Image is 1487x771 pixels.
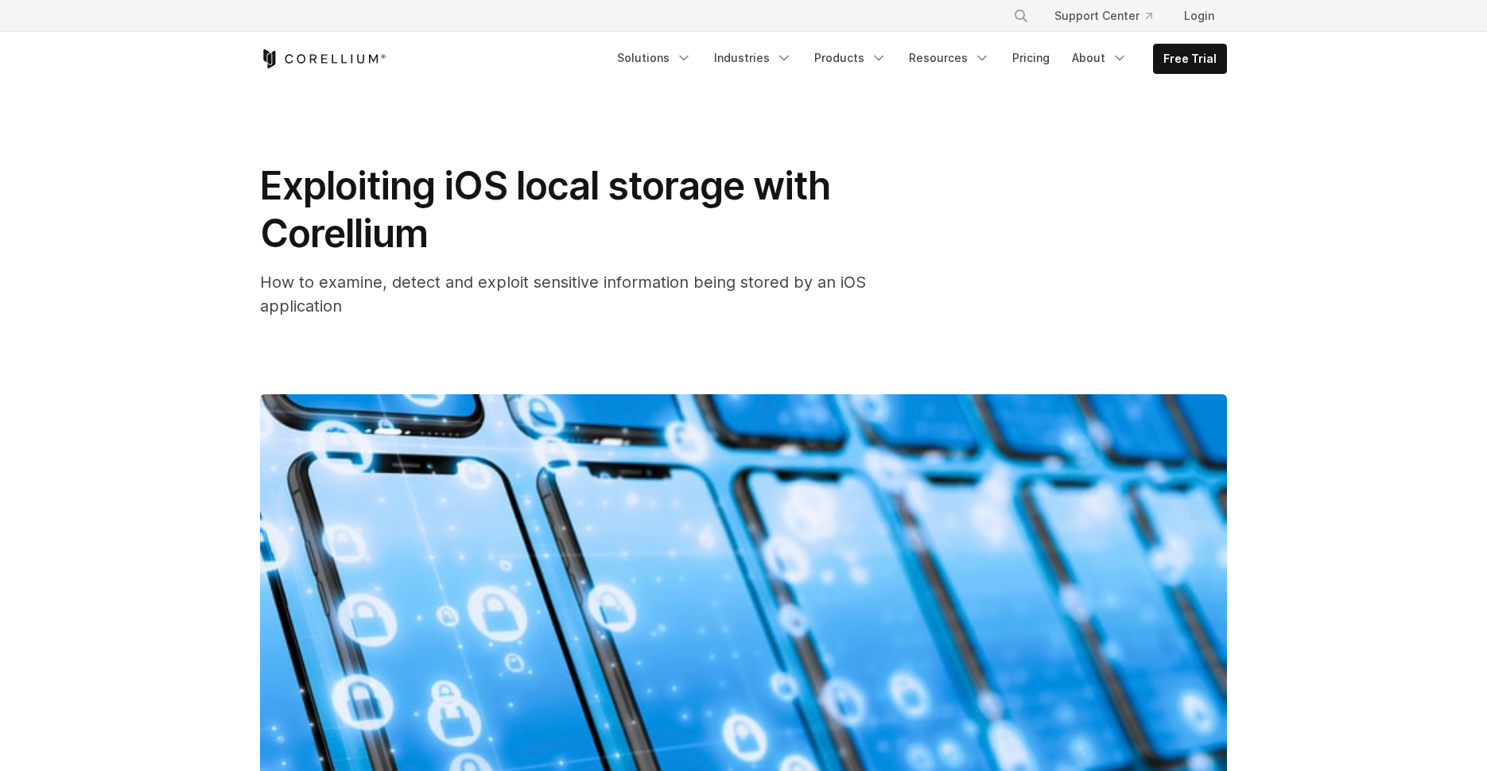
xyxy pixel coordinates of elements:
a: Products [805,44,896,72]
a: Solutions [608,44,701,72]
a: Resources [899,44,1000,72]
a: Corellium Home [260,49,386,68]
span: Exploiting iOS local storage with Corellium [260,162,830,257]
a: Free Trial [1154,45,1226,73]
a: Industries [705,44,802,72]
span: How to examine, detect and exploit sensitive information being stored by an iOS application [260,273,866,316]
a: Support Center [1042,2,1165,30]
a: Pricing [1003,44,1059,72]
a: Login [1171,2,1227,30]
a: About [1062,44,1137,72]
div: Navigation Menu [608,44,1227,74]
div: Navigation Menu [994,2,1227,30]
button: Search [1007,2,1035,30]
